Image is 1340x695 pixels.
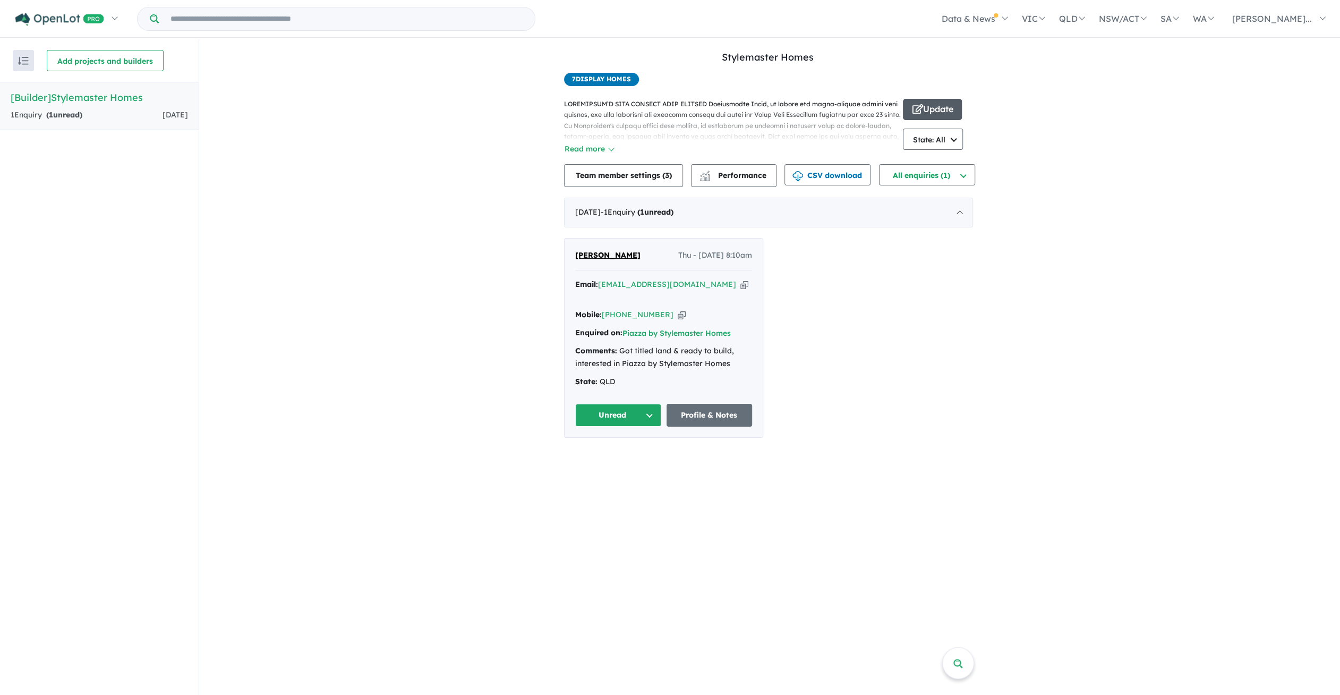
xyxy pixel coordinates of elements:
div: QLD [575,376,752,388]
strong: State: [575,377,598,386]
button: All enquiries (1) [879,164,975,185]
span: - 1 Enquir y [601,207,673,217]
strong: Email: [575,279,598,289]
span: 1 [640,207,644,217]
span: Performance [701,171,766,180]
a: Stylemaster Homes [722,51,814,63]
button: Update [903,99,962,120]
a: [PHONE_NUMBER] [602,310,673,319]
strong: Mobile: [575,310,602,319]
span: Thu - [DATE] 8:10am [678,249,752,262]
div: Got titled land & ready to build, interested in Piazza by Stylemaster Homes [575,345,752,370]
button: Performance [691,164,776,187]
strong: ( unread) [46,110,82,120]
button: Piazza by Stylemaster Homes [622,328,731,339]
button: Add projects and builders [47,50,164,71]
input: Try estate name, suburb, builder or developer [161,7,533,30]
button: Read more [564,143,614,155]
span: 7 Display Homes [564,73,639,86]
button: CSV download [784,164,870,185]
strong: ( unread) [637,207,673,217]
a: [PERSON_NAME] [575,249,641,262]
div: [DATE] [564,198,973,227]
img: Openlot PRO Logo White [15,13,104,26]
a: [EMAIL_ADDRESS][DOMAIN_NAME] [598,279,736,289]
h5: [Builder] Stylemaster Homes [11,90,188,105]
button: Team member settings (3) [564,164,683,187]
a: Piazza by Stylemaster Homes [622,328,731,338]
button: State: All [903,129,963,150]
button: Unread [575,404,661,427]
strong: Comments: [575,346,617,355]
img: download icon [792,171,803,182]
img: sort.svg [18,57,29,65]
span: [PERSON_NAME] [575,250,641,260]
span: [PERSON_NAME]... [1232,13,1312,24]
strong: Enquired on: [575,328,622,337]
div: 1 Enquir y [11,109,82,122]
button: Copy [740,279,748,290]
span: 3 [665,171,669,180]
button: Copy [678,309,686,320]
span: [DATE] [163,110,188,120]
img: line-chart.svg [700,171,710,176]
span: 1 [49,110,53,120]
p: LOREMIPSUM’D SITA CONSECT ADIP ELITSED Doeiusmodte Incid, ut labore etd magna-aliquae admini veni... [564,99,903,229]
img: bar-chart.svg [699,174,710,181]
a: Profile & Notes [667,404,753,427]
